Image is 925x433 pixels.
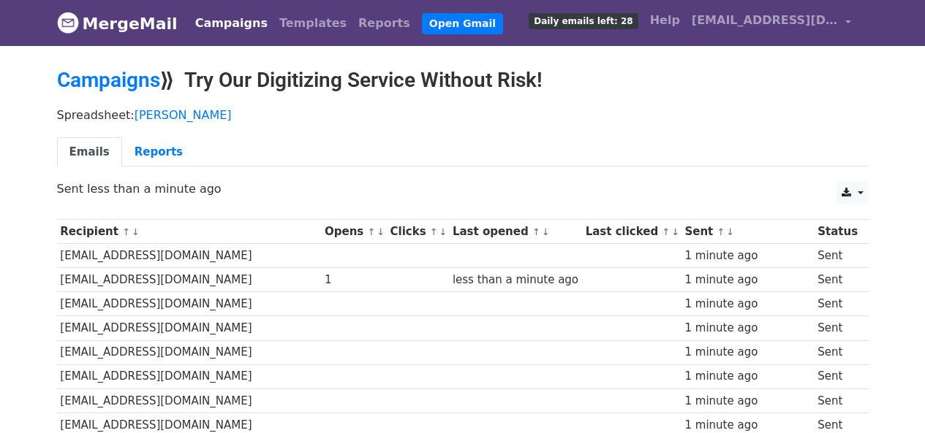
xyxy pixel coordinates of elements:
[57,316,322,340] td: [EMAIL_ADDRESS][DOMAIN_NAME]
[273,9,352,38] a: Templates
[377,226,385,237] a: ↓
[542,226,550,237] a: ↓
[430,226,438,237] a: ↑
[57,340,322,364] td: [EMAIL_ADDRESS][DOMAIN_NAME]
[684,320,810,337] div: 1 minute ago
[726,226,734,237] a: ↓
[57,107,869,123] p: Spreadsheet:
[686,6,857,40] a: [EMAIL_ADDRESS][DOMAIN_NAME]
[532,226,540,237] a: ↑
[325,272,383,288] div: 1
[453,272,578,288] div: less than a minute ago
[684,344,810,361] div: 1 minute ago
[449,220,582,244] th: Last opened
[57,68,160,92] a: Campaigns
[367,226,375,237] a: ↑
[684,368,810,385] div: 1 minute ago
[57,137,122,167] a: Emails
[684,393,810,410] div: 1 minute ago
[122,137,195,167] a: Reports
[814,292,861,316] td: Sent
[814,220,861,244] th: Status
[814,244,861,268] td: Sent
[684,272,810,288] div: 1 minute ago
[644,6,686,35] a: Help
[57,12,79,34] img: MergeMail logo
[57,68,869,93] h2: ⟫ Try Our Digitizing Service Without Risk!
[692,12,838,29] span: [EMAIL_ADDRESS][DOMAIN_NAME]
[57,8,178,39] a: MergeMail
[439,226,448,237] a: ↓
[387,220,449,244] th: Clicks
[814,364,861,388] td: Sent
[321,220,387,244] th: Opens
[132,226,140,237] a: ↓
[684,248,810,264] div: 1 minute ago
[682,220,815,244] th: Sent
[529,13,638,29] span: Daily emails left: 28
[814,388,861,413] td: Sent
[57,181,869,196] p: Sent less than a minute ago
[57,364,322,388] td: [EMAIL_ADDRESS][DOMAIN_NAME]
[814,268,861,292] td: Sent
[135,108,232,122] a: [PERSON_NAME]
[662,226,670,237] a: ↑
[671,226,679,237] a: ↓
[57,244,322,268] td: [EMAIL_ADDRESS][DOMAIN_NAME]
[57,292,322,316] td: [EMAIL_ADDRESS][DOMAIN_NAME]
[422,13,503,34] a: Open Gmail
[189,9,273,38] a: Campaigns
[523,6,643,35] a: Daily emails left: 28
[57,220,322,244] th: Recipient
[814,316,861,340] td: Sent
[122,226,130,237] a: ↑
[57,268,322,292] td: [EMAIL_ADDRESS][DOMAIN_NAME]
[352,9,416,38] a: Reports
[582,220,682,244] th: Last clicked
[684,296,810,313] div: 1 minute ago
[814,340,861,364] td: Sent
[717,226,725,237] a: ↑
[57,388,322,413] td: [EMAIL_ADDRESS][DOMAIN_NAME]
